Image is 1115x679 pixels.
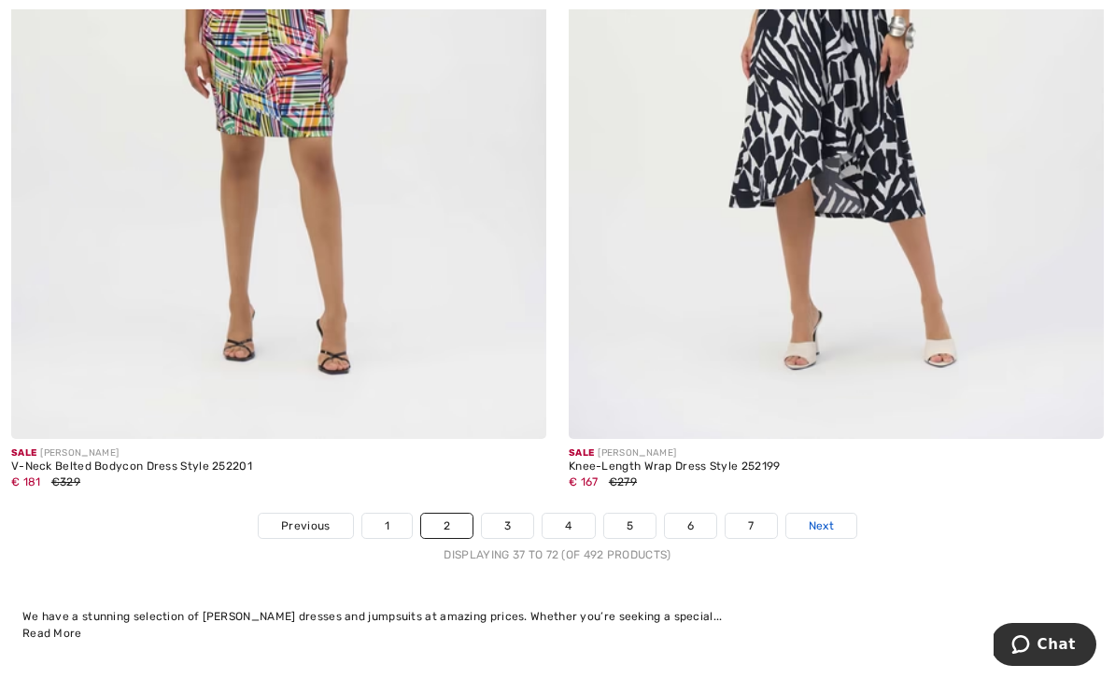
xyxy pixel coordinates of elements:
a: 6 [665,514,716,538]
span: €279 [609,475,637,488]
a: Previous [259,514,352,538]
span: Next [809,517,834,534]
span: Previous [281,517,330,534]
div: [PERSON_NAME] [11,446,546,460]
span: €329 [51,475,80,488]
div: We have a stunning selection of [PERSON_NAME] dresses and jumpsuits at amazing prices. Whether yo... [22,608,1093,625]
span: € 181 [11,475,41,488]
a: 5 [604,514,656,538]
a: 4 [543,514,594,538]
iframe: Opens a widget where you can chat to one of our agents [994,623,1096,670]
span: € 167 [569,475,599,488]
span: Sale [11,447,36,459]
a: Next [786,514,856,538]
div: [PERSON_NAME] [569,446,1104,460]
div: V-Neck Belted Bodycon Dress Style 252201 [11,460,546,474]
span: Read More [22,627,82,640]
a: 7 [726,514,776,538]
a: 3 [482,514,533,538]
a: 2 [421,514,473,538]
a: 1 [362,514,412,538]
div: Knee-Length Wrap Dress Style 252199 [569,460,1104,474]
span: Sale [569,447,594,459]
